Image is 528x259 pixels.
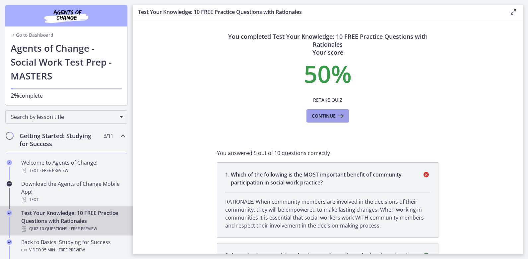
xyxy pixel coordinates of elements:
span: Retake Quiz [313,96,342,104]
span: · 35 min [41,246,55,254]
span: · [40,167,41,175]
h1: Agents of Change - Social Work Test Prep - MASTERS [11,41,122,83]
div: Download the Agents of Change Mobile App! [21,180,125,204]
span: · [56,246,57,254]
div: Search by lesson title [5,110,127,124]
i: incorrect [422,171,430,179]
button: Continue [306,109,349,123]
div: Text [21,196,125,204]
h3: Test Your Knowledge: 10 FREE Practice Questions with Rationales [138,8,499,16]
div: Back to Basics: Studying for Success [21,238,125,254]
div: Text [21,167,125,175]
div: Quiz [21,225,125,233]
span: Continue [312,112,336,120]
span: 2% [11,91,19,99]
a: Go to Dashboard [11,32,53,38]
i: Completed [7,239,12,245]
div: Video [21,246,125,254]
div: Test Your Knowledge: 10 FREE Practice Questions with Rationales [21,209,125,233]
i: Completed [7,160,12,165]
h2: Getting Started: Studying for Success [20,132,100,148]
h3: You completed Test Your Knowledge: 10 FREE Practice Questions with Rationales Your score [217,32,438,56]
p: Which of the following is the MOST important benefit of community participation in social work pr... [231,171,414,186]
span: · [69,225,70,233]
span: Search by lesson title [11,113,116,121]
span: · 10 Questions [38,225,67,233]
p: You answered 5 out of 10 questions correctly [217,149,438,157]
span: 1 . [225,171,231,186]
p: complete [11,91,122,100]
button: Retake Quiz [306,93,349,107]
p: 50 % [217,62,438,85]
span: Free preview [59,246,85,254]
img: Agents of Change [27,8,106,24]
p: RATIONALE: When community members are involved in the decisions of their community, they will be ... [225,198,430,230]
div: Welcome to Agents of Change! [21,159,125,175]
span: Free preview [42,167,68,175]
span: Free preview [71,225,97,233]
span: 3 / 11 [103,132,113,140]
i: Completed [7,210,12,216]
